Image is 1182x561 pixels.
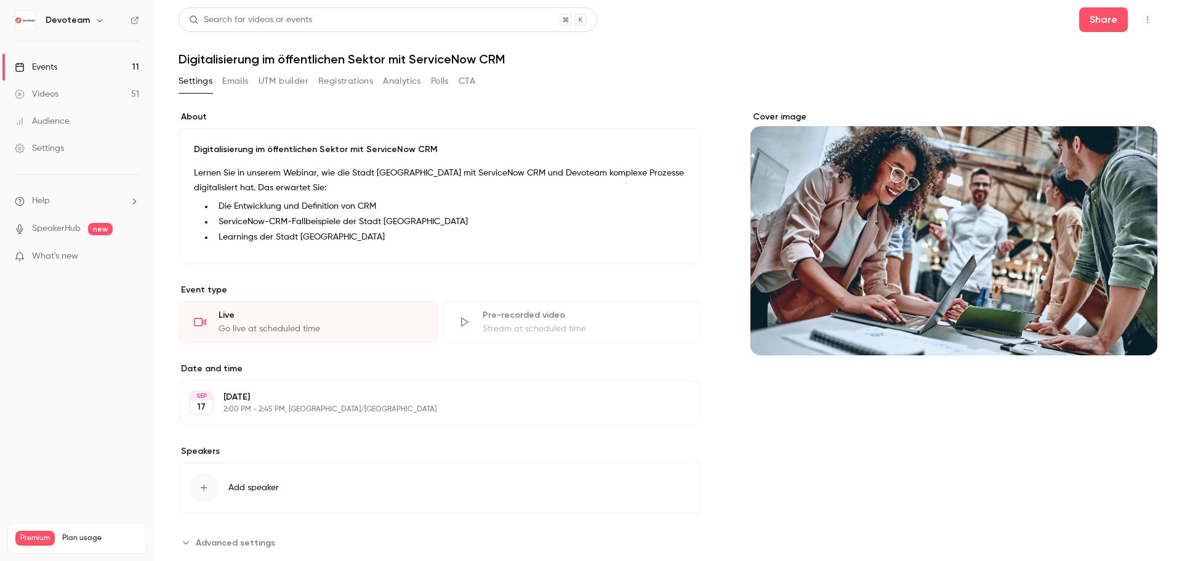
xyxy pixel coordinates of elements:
div: Stream at scheduled time [483,323,686,335]
p: Lernen Sie in unserem Webinar, wie die Stadt [GEOGRAPHIC_DATA] mit ServiceNow CRM und Devoteam ko... [194,166,686,195]
li: Die Entwicklung und Definition von CRM [214,200,686,213]
div: Events [15,61,57,73]
div: Pre-recorded videoStream at scheduled time [443,301,702,343]
span: Add speaker [228,482,279,494]
label: Cover image [750,111,1157,123]
h1: Digitalisierung im öffentlichen Sektor mit ServiceNow CRM [179,52,1157,67]
li: ServiceNow-CRM-Fallbeispiele der Stadt [GEOGRAPHIC_DATA] [214,216,686,228]
label: Date and time [179,363,701,375]
span: What's new [32,250,78,263]
iframe: Noticeable Trigger [124,251,139,262]
a: SpeakerHub [32,222,81,235]
h6: Devoteam [46,14,90,26]
span: Advanced settings [196,536,275,549]
div: SEP [190,392,212,400]
div: Videos [15,88,58,100]
button: Emails [222,71,248,91]
div: Pre-recorded video [483,309,686,321]
li: help-dropdown-opener [15,195,139,208]
button: Advanced settings [179,533,283,552]
div: Settings [15,142,64,155]
p: Digitalisierung im öffentlichen Sektor mit ServiceNow CRM [194,143,686,156]
span: Help [32,195,50,208]
div: Go live at scheduled time [219,323,422,335]
p: [DATE] [223,391,636,403]
div: Search for videos or events [189,14,312,26]
div: Audience [15,115,70,127]
section: Advanced settings [179,533,701,552]
button: CTA [459,71,475,91]
button: Add speaker [179,462,701,513]
span: new [88,223,113,235]
img: Devoteam [15,10,35,30]
p: Event type [179,284,701,296]
button: Analytics [383,71,421,91]
button: Share [1079,7,1128,32]
div: Live [219,309,422,321]
label: Speakers [179,445,701,458]
button: Settings [179,71,212,91]
li: Learnings der Stadt [GEOGRAPHIC_DATA] [214,231,686,244]
div: LiveGo live at scheduled time [179,301,438,343]
span: Premium [15,531,55,546]
button: Registrations [318,71,373,91]
span: Plan usage [62,533,139,543]
button: Polls [431,71,449,91]
section: Cover image [750,111,1157,355]
p: 2:00 PM - 2:45 PM, [GEOGRAPHIC_DATA]/[GEOGRAPHIC_DATA] [223,405,636,414]
button: UTM builder [259,71,308,91]
p: 17 [197,401,206,413]
label: About [179,111,701,123]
